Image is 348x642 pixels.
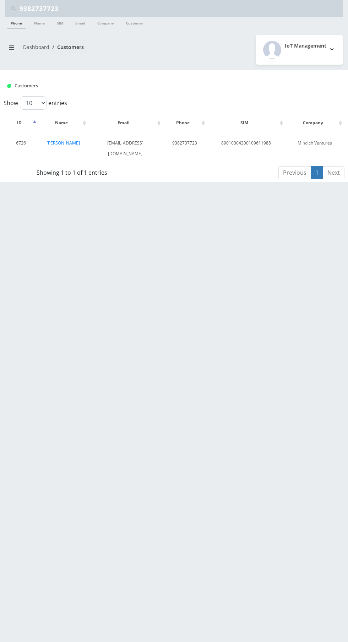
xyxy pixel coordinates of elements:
td: Mindich Ventures [286,134,344,163]
a: Name [31,17,48,28]
a: Phone [7,17,26,28]
a: Previous [278,166,311,179]
td: 6726 [4,134,38,163]
a: Customer [123,17,147,28]
th: Name: activate to sort column ascending [39,113,88,133]
td: 89010304300109611988 [207,134,285,163]
a: [PERSON_NAME] [47,140,80,146]
h2: IoT Management [285,43,326,49]
td: 9382737723 [163,134,207,163]
a: SIM [53,17,67,28]
select: Showentries [20,96,47,110]
th: ID: activate to sort column descending [4,113,38,133]
a: Email [72,17,89,28]
th: Email: activate to sort column ascending [88,113,162,133]
a: Next [323,166,344,179]
div: Showing 1 to 1 of 1 entries [4,165,140,177]
nav: breadcrumb [5,40,169,60]
td: [EMAIL_ADDRESS][DOMAIN_NAME] [88,134,162,163]
a: Dashboard [23,44,49,50]
th: Phone: activate to sort column ascending [163,113,207,133]
th: Company: activate to sort column ascending [286,113,344,133]
h1: Customers [7,83,283,88]
a: 1 [311,166,323,179]
a: Company [94,17,118,28]
th: SIM: activate to sort column ascending [207,113,285,133]
label: Show entries [4,96,67,110]
input: Search Teltik [20,2,341,15]
button: IoT Management [256,35,343,65]
li: Customers [49,43,84,51]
